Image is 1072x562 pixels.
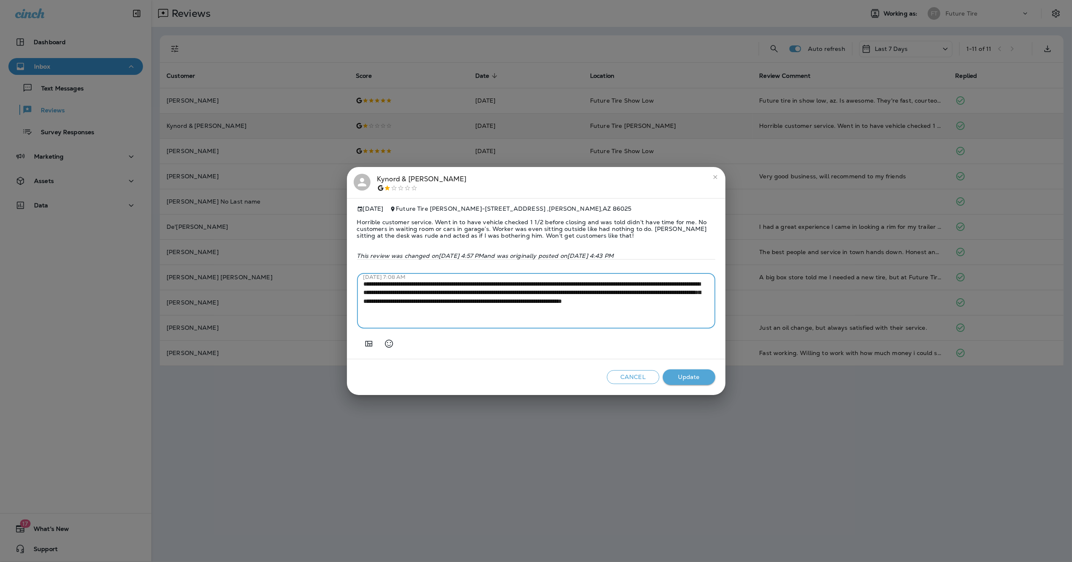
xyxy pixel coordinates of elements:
button: Add in a premade template [360,335,377,352]
p: This review was changed on [DATE] 4:57 PM [357,252,715,259]
button: close [709,170,722,184]
span: [DATE] [357,205,384,212]
span: Horrible customer service. Went in to have vehicle checked 1 1/2 before closing and was told didn... [357,212,715,246]
div: Kynord & [PERSON_NAME] [377,174,467,191]
button: Update [663,369,715,385]
button: Cancel [607,370,659,384]
span: Future Tire [PERSON_NAME] - [STREET_ADDRESS] , [PERSON_NAME] , AZ 86025 [396,205,631,212]
span: and was originally posted on [DATE] 4:43 PM [484,252,614,260]
button: Select an emoji [381,335,397,352]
